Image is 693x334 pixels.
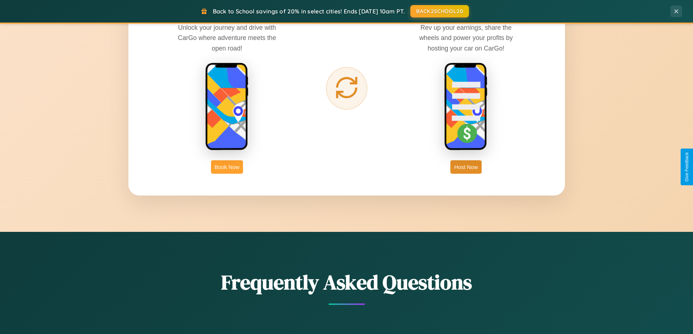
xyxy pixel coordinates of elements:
span: Back to School savings of 20% in select cities! Ends [DATE] 10am PT. [213,8,405,15]
div: Give Feedback [684,152,689,182]
h2: Frequently Asked Questions [128,268,565,296]
img: host phone [444,63,488,151]
p: Unlock your journey and drive with CarGo where adventure meets the open road! [172,23,282,53]
button: Book Now [211,160,243,174]
img: rent phone [205,63,249,151]
p: Rev up your earnings, share the wheels and power your profits by hosting your car on CarGo! [411,23,521,53]
button: Host Now [450,160,481,174]
button: BACK2SCHOOL20 [410,5,469,17]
